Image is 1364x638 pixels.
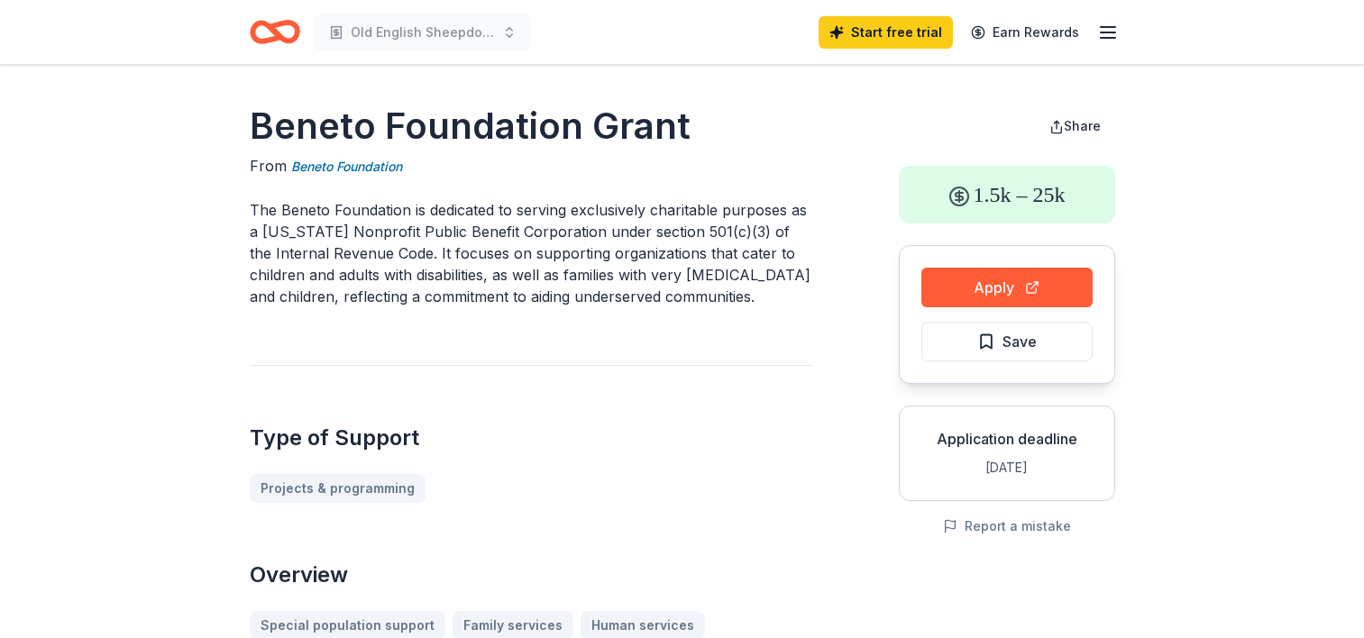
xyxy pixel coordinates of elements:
div: Application deadline [914,428,1100,450]
h1: Beneto Foundation Grant [250,101,812,151]
button: Report a mistake [943,515,1071,537]
button: Share [1035,108,1115,144]
a: Earn Rewards [960,16,1090,49]
div: 1.5k – 25k [899,166,1115,223]
a: Start free trial [819,16,953,49]
span: Old English Sheepdog Rescue spay and neuter project [351,22,495,43]
span: Save [1002,330,1037,353]
a: Beneto Foundation [291,156,402,178]
h2: Type of Support [250,424,812,452]
div: [DATE] [914,457,1100,478]
a: Projects & programming [250,474,426,503]
button: Old English Sheepdog Rescue spay and neuter project [315,14,531,50]
button: Save [921,322,1093,361]
a: Home [250,11,300,53]
p: The Beneto Foundation is dedicated to serving exclusively charitable purposes as a [US_STATE] Non... [250,199,812,307]
span: Share [1064,118,1101,133]
h2: Overview [250,561,812,589]
button: Apply [921,268,1093,307]
div: From [250,155,812,178]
